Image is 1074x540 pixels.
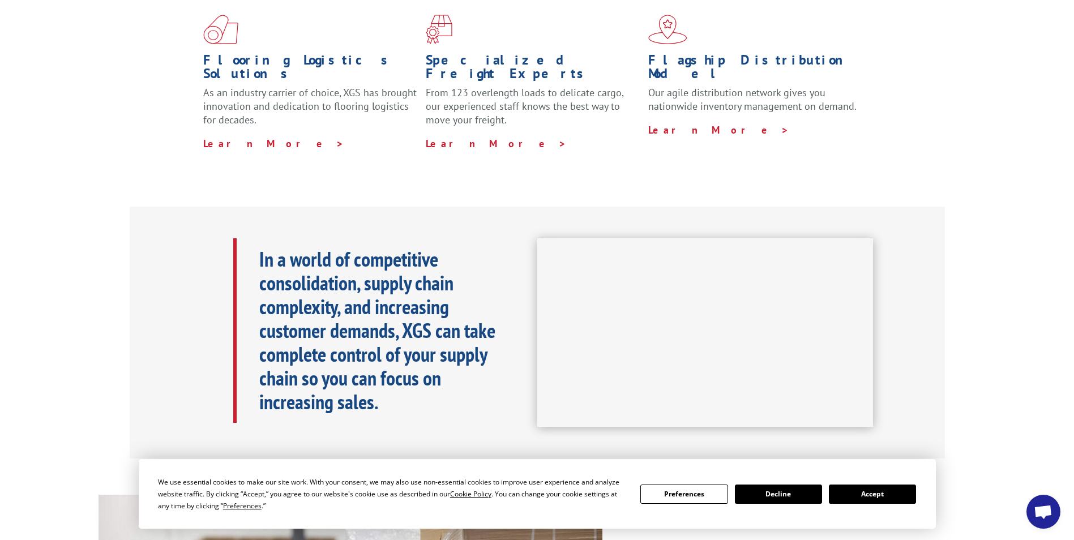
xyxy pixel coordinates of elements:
[426,86,640,136] p: From 123 overlength loads to delicate cargo, our experienced staff knows the best way to move you...
[223,501,262,511] span: Preferences
[537,238,873,427] iframe: XGS Logistics Solutions
[203,53,417,86] h1: Flooring Logistics Solutions
[640,485,728,504] button: Preferences
[735,485,822,504] button: Decline
[829,485,916,504] button: Accept
[648,86,857,113] span: Our agile distribution network gives you nationwide inventory management on demand.
[259,246,495,415] b: In a world of competitive consolidation, supply chain complexity, and increasing customer demands...
[426,15,452,44] img: xgs-icon-focused-on-flooring-red
[450,489,491,499] span: Cookie Policy
[648,53,862,86] h1: Flagship Distribution Model
[1026,495,1060,529] a: Open chat
[426,137,567,150] a: Learn More >
[203,86,417,126] span: As an industry carrier of choice, XGS has brought innovation and dedication to flooring logistics...
[139,459,936,529] div: Cookie Consent Prompt
[648,15,687,44] img: xgs-icon-flagship-distribution-model-red
[203,15,238,44] img: xgs-icon-total-supply-chain-intelligence-red
[203,137,344,150] a: Learn More >
[158,476,627,512] div: We use essential cookies to make our site work. With your consent, we may also use non-essential ...
[426,53,640,86] h1: Specialized Freight Experts
[648,123,789,136] a: Learn More >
